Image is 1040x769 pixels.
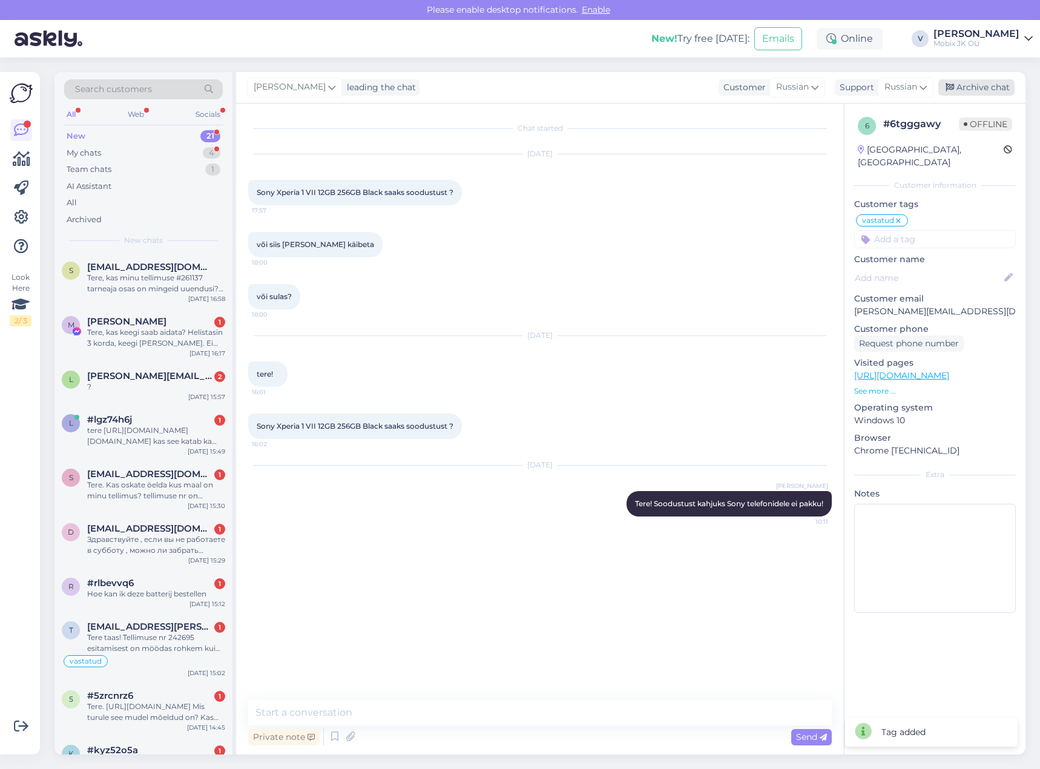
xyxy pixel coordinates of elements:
[69,625,73,635] span: t
[189,349,225,358] div: [DATE] 16:17
[933,29,1019,39] div: [PERSON_NAME]
[214,691,225,702] div: 1
[248,123,832,134] div: Chat started
[883,117,959,131] div: # 6tgggawy
[881,726,926,739] div: Tag added
[257,240,374,249] span: või siis [PERSON_NAME] käibeta
[87,745,138,756] span: #kyz52o5a
[248,148,832,159] div: [DATE]
[87,414,132,425] span: #lgz74h6j
[69,473,73,482] span: s
[214,469,225,480] div: 1
[578,4,614,15] span: Enable
[854,230,1016,248] input: Add a tag
[87,480,225,501] div: Tere. Kas oskate öelda kus maal on minu tellimus? tellimuse nr on 262540
[64,107,78,122] div: All
[188,501,225,510] div: [DATE] 15:30
[87,523,213,534] span: dnik1@mail.ru
[252,440,297,449] span: 16:02
[776,81,809,94] span: Russian
[68,749,74,758] span: k
[933,39,1019,48] div: Mobix JK OÜ
[188,556,225,565] div: [DATE] 15:29
[200,130,220,142] div: 21
[69,418,73,427] span: l
[87,327,225,349] div: Tere, kas keegi saab aidata? Helistasin 3 korda, keegi [PERSON_NAME]. Ei tunne, et turvaline osta.
[854,335,964,352] div: Request phone number
[252,258,297,267] span: 18:00
[796,731,827,742] span: Send
[125,107,146,122] div: Web
[719,81,766,94] div: Customer
[188,294,225,303] div: [DATE] 16:58
[87,272,225,294] div: Tere, kas minu tellimuse #261137 tarneaja osas on mingeid uuendusi? [PERSON_NAME] sai esitatud 12...
[252,310,297,319] span: 18:00
[67,180,111,193] div: AI Assistant
[854,305,1016,318] p: [PERSON_NAME][EMAIL_ADDRESS][DOMAIN_NAME]
[257,292,292,301] span: või sulas?
[87,632,225,654] div: Tere taas! Tellimuse nr 242695 esitamisest on möödas rohkem kui poolteist kuud. Viimasest vestlus...
[854,432,1016,444] p: Browser
[635,499,823,508] span: Tere! Soodustust kahjuks Sony telefonidele ei pakku!
[933,29,1033,48] a: [PERSON_NAME]Mobix JK OÜ
[124,235,163,246] span: New chats
[912,30,929,47] div: V
[214,524,225,535] div: 1
[252,388,297,397] span: 16:01
[69,695,73,704] span: 5
[87,534,225,556] div: Здравствуйте , если вы не работаете в субботу , можно ли забрать телефон сегодня. [GEOGRAPHIC_DATA].
[67,214,102,226] div: Archived
[188,392,225,401] div: [DATE] 15:57
[854,253,1016,266] p: Customer name
[68,582,74,591] span: r
[854,444,1016,457] p: Chrome [TECHNICAL_ID]
[854,370,949,381] a: [URL][DOMAIN_NAME]
[252,206,297,215] span: 17:57
[214,622,225,633] div: 1
[854,386,1016,397] p: See more ...
[205,163,220,176] div: 1
[854,401,1016,414] p: Operating system
[214,415,225,426] div: 1
[776,481,828,490] span: [PERSON_NAME]
[855,271,1002,285] input: Add name
[67,147,101,159] div: My chats
[67,163,111,176] div: Team chats
[862,217,894,224] span: vastatud
[87,469,213,480] span: sirli.ungefug@gmail.com
[188,447,225,456] div: [DATE] 15:49
[884,81,917,94] span: Russian
[783,517,828,526] span: 10:11
[214,745,225,756] div: 1
[75,83,152,96] span: Search customers
[854,469,1016,480] div: Extra
[67,130,85,142] div: New
[651,31,749,46] div: Try free [DATE]:
[854,414,1016,427] p: Windows 10
[817,28,883,50] div: Online
[87,262,213,272] span: sofipavljonkova@gmail.com
[342,81,416,94] div: leading the chat
[10,315,31,326] div: 2 / 3
[257,369,273,378] span: tere!
[959,117,1012,131] span: Offline
[187,723,225,732] div: [DATE] 14:45
[70,658,102,665] span: vastatud
[203,147,220,159] div: 4
[87,381,225,392] div: ?
[651,33,677,44] b: New!
[69,266,73,275] span: s
[87,578,134,589] span: #rlbevvq6
[87,425,225,447] div: tere [URL][DOMAIN_NAME][DOMAIN_NAME] kas see katab ka kumerad servad?
[67,197,77,209] div: All
[854,487,1016,500] p: Notes
[10,82,33,105] img: Askly Logo
[87,701,225,723] div: Tere. [URL][DOMAIN_NAME] Mis turule see mudel mõeldud on? Kas [PERSON_NAME]?
[248,330,832,341] div: [DATE]
[188,668,225,678] div: [DATE] 15:02
[214,317,225,328] div: 1
[87,589,225,599] div: Hoe kan ik deze batterij bestellen
[193,107,223,122] div: Socials
[248,460,832,470] div: [DATE]
[865,121,869,130] span: 6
